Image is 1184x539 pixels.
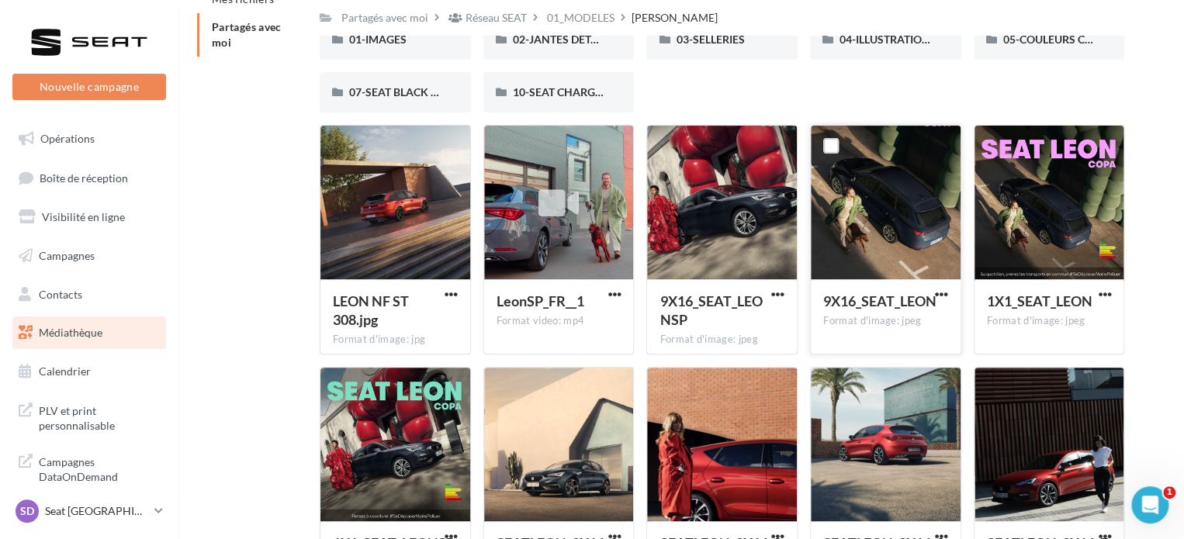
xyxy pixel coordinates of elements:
a: Boîte de réception [9,161,169,195]
a: SD Seat [GEOGRAPHIC_DATA] [12,496,166,526]
span: 1X1_SEAT_LEON [987,292,1092,309]
span: Boîte de réception [40,171,128,184]
a: PLV et print personnalisable [9,394,169,440]
span: SD [20,503,34,519]
a: Contacts [9,278,169,311]
span: LEON NF ST 308.jpg [333,292,409,328]
p: Seat [GEOGRAPHIC_DATA] [45,503,148,519]
div: 01_MODELES [547,10,615,26]
a: Opérations [9,123,169,155]
span: Visibilité en ligne [42,210,125,223]
div: Partagés avec moi [341,10,428,26]
span: 02-JANTES DÉTOURÉES [513,33,632,46]
div: Réseau SEAT [466,10,527,26]
span: Médiathèque [39,326,102,339]
span: Partagés avec moi [212,20,282,49]
span: 07-SEAT BLACK EDITION [349,85,474,98]
span: 9X16_SEAT_LEON [823,292,936,309]
button: Nouvelle campagne [12,74,166,100]
a: Campagnes DataOnDemand [9,445,169,491]
span: 04-ILLUSTRATIONS [840,33,936,46]
a: Calendrier [9,355,169,388]
span: Campagnes [39,249,95,262]
span: LeonSP_FR__1 [497,292,584,309]
div: [PERSON_NAME] [632,10,718,26]
div: Format d'image: jpg [333,333,458,347]
span: 01-IMAGES [349,33,407,46]
div: Format d'image: jpeg [660,333,784,347]
div: Format video: mp4 [497,314,621,328]
div: Format d'image: jpeg [823,314,948,328]
span: PLV et print personnalisable [39,400,160,434]
span: 1 [1163,486,1175,499]
span: Campagnes DataOnDemand [39,451,160,485]
span: Calendrier [39,365,91,378]
div: Format d'image: jpeg [987,314,1112,328]
span: 9X16_SEAT_LEONSP [660,292,762,328]
span: 05-COULEURS CARROSSERIES [1003,33,1156,46]
a: Campagnes [9,240,169,272]
a: Visibilité en ligne [9,201,169,233]
span: Contacts [39,287,82,300]
span: Opérations [40,132,95,145]
iframe: Intercom live chat [1131,486,1168,523]
span: 10-SEAT CHARGER [513,85,608,98]
span: 03-SELLERIES [676,33,744,46]
a: Médiathèque [9,316,169,349]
